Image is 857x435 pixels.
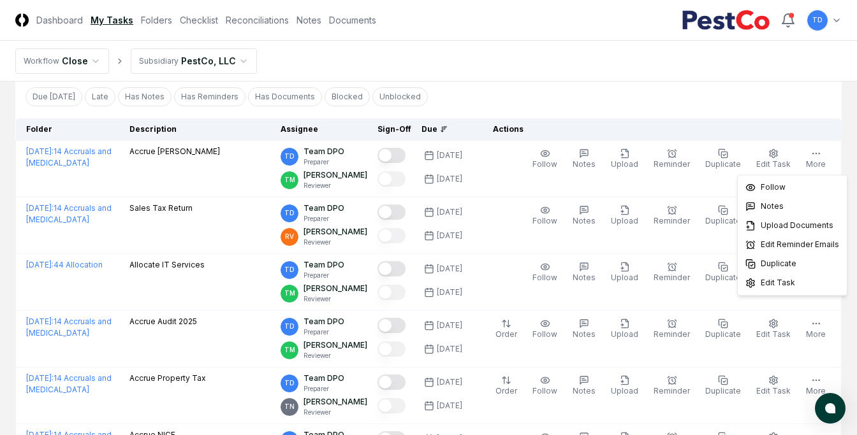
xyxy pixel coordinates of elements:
button: Notes [570,373,598,399]
span: TD [284,378,295,388]
p: Preparer [304,271,344,280]
button: Unblocked [372,87,428,106]
button: Has Reminders [174,87,245,106]
button: Duplicate [703,146,743,173]
button: Notes [570,259,598,286]
a: [DATE]:14 Accruals and [MEDICAL_DATA] [26,146,112,168]
span: Reminder [654,216,690,225]
span: Notes [573,386,596,396]
span: Notes [573,273,596,282]
button: Order [493,316,520,343]
div: [DATE] [437,263,462,275]
div: Workflow [24,55,59,67]
p: Accrue Property Tax [129,373,206,384]
button: Reminder [651,373,692,399]
button: Duplicate [703,259,743,286]
span: [DATE] : [26,146,54,156]
button: Notes [570,203,598,229]
button: Notes [570,146,598,173]
span: Edit Task [756,329,791,339]
p: [PERSON_NAME] [304,283,367,294]
button: Mark complete [377,285,406,300]
p: Preparer [304,327,344,337]
span: TD [284,152,295,161]
button: Order [493,373,520,399]
span: Duplicate [705,329,741,339]
a: [DATE]:44 Allocation [26,260,103,269]
div: [DATE] [437,206,462,218]
button: Upload [608,259,641,286]
div: Subsidiary [139,55,179,67]
span: Notes [573,329,596,339]
span: TD [284,322,295,331]
button: Mark complete [377,148,406,163]
p: Team DPO [304,373,344,384]
a: Reconciliations [226,13,289,27]
a: Documents [329,13,376,27]
th: Sign-Off [372,118,416,141]
span: [DATE] : [26,203,54,213]
span: Reminder [654,159,690,169]
button: Mark complete [377,228,406,243]
span: Upload [611,216,638,225]
span: Duplicate [705,216,741,225]
button: Reminder [651,146,692,173]
span: RV [285,232,294,241]
span: Edit Task [756,386,791,396]
p: Preparer [304,157,344,167]
span: Edit Task [756,159,791,169]
a: Notes [297,13,321,27]
p: Reviewer [304,238,367,247]
div: [DATE] [437,343,462,355]
div: [DATE] [437,287,462,298]
span: Upload [611,329,638,339]
button: Follow [530,259,560,286]
p: Reviewer [304,408,367,417]
span: TD [284,208,295,218]
button: Mark complete [377,261,406,276]
span: Duplicate [705,273,741,282]
div: Due [421,124,472,135]
span: [DATE] : [26,260,54,269]
span: Notes [573,216,596,225]
div: [DATE] [437,376,462,388]
a: [DATE]:14 Accruals and [MEDICAL_DATA] [26,203,112,224]
span: Reminder [654,386,690,396]
span: TD [812,15,823,25]
div: [DATE] [437,320,462,331]
button: Duplicate [703,316,743,343]
p: Preparer [304,214,344,224]
span: TM [284,175,295,185]
button: Reminder [651,316,692,343]
button: Blocked [325,87,370,106]
p: Reviewer [304,181,367,190]
button: Upload [608,373,641,399]
button: Upload [608,316,641,343]
p: Reviewer [304,351,367,360]
span: TN [284,402,295,411]
span: Follow [532,329,557,339]
p: Accrue Audit 2025 [129,316,197,327]
button: Upload [608,146,641,173]
button: More [803,373,828,399]
button: Edit Task [754,316,793,343]
span: Edit Reminder Emails [761,239,839,250]
button: Late [85,87,115,106]
span: Notes [761,201,784,212]
p: Team DPO [304,316,344,327]
span: Upload [611,273,638,282]
p: Team DPO [304,146,344,157]
a: Checklist [180,13,218,27]
div: [DATE] [437,230,462,241]
button: More [803,316,828,343]
p: [PERSON_NAME] [304,339,367,351]
button: Has Notes [118,87,172,106]
button: Mark complete [377,398,406,413]
span: Duplicate [761,258,796,269]
button: Reminder [651,259,692,286]
span: Reminder [654,273,690,282]
div: [DATE] [437,400,462,411]
a: Dashboard [36,13,83,27]
span: TM [284,345,295,355]
span: Follow [532,216,557,225]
